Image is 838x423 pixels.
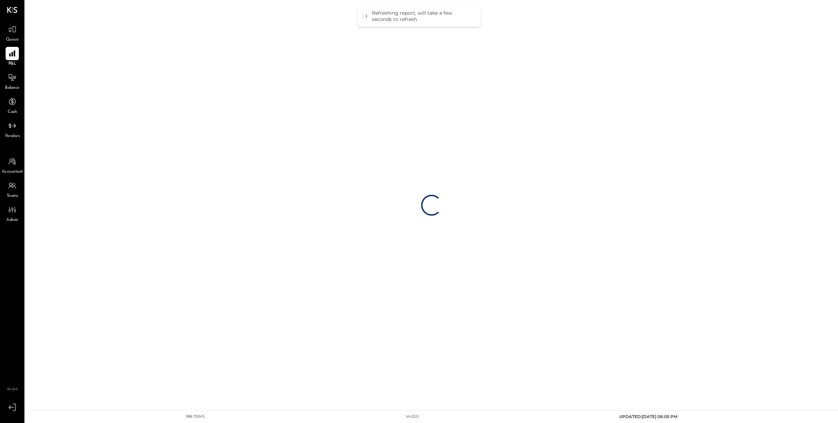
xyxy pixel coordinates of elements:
[0,203,24,223] a: Admin
[2,169,23,175] span: Accountant
[8,109,17,115] span: Cash
[0,47,24,67] a: P&L
[0,155,24,175] a: Accountant
[186,414,205,420] div: 188 items
[372,10,473,22] div: Refreshing report, will take a few seconds to refresh
[6,37,19,43] span: Queue
[0,119,24,139] a: Vendors
[0,23,24,43] a: Queue
[5,133,20,139] span: Vendors
[6,217,18,223] span: Admin
[8,61,16,67] span: P&L
[406,414,419,420] div: v 4.33.0
[7,193,18,199] span: Teams
[5,85,20,91] span: Balance
[0,179,24,199] a: Teams
[0,71,24,91] a: Balance
[619,414,677,419] span: UPDATED: [DATE] 06:05 PM
[0,95,24,115] a: Cash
